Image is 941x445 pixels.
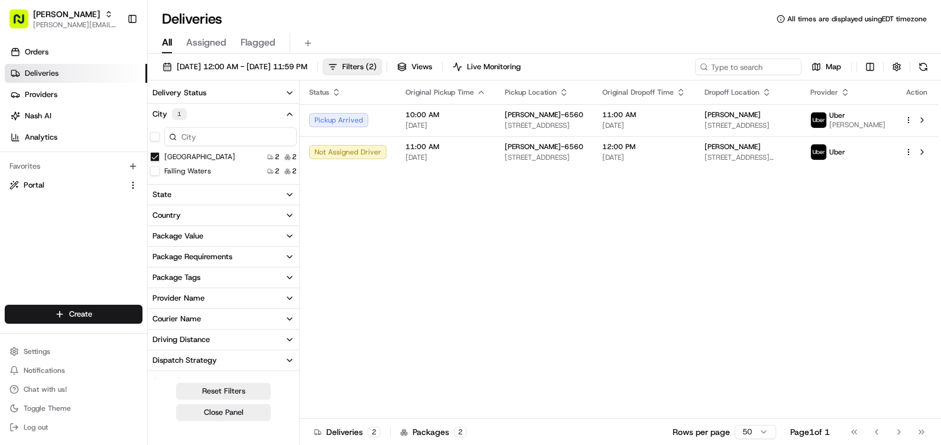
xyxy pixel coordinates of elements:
[5,381,142,398] button: Chat with us!
[323,59,382,75] button: Filters(2)
[787,14,927,24] span: All times are displayed using EDT timezone
[5,362,142,379] button: Notifications
[148,330,299,350] button: Driving Distance
[148,267,299,288] button: Package Tags
[162,9,222,28] h1: Deliveries
[5,5,122,33] button: [PERSON_NAME][PERSON_NAME][EMAIL_ADDRESS][PERSON_NAME][DOMAIN_NAME]
[164,152,235,162] label: [GEOGRAPHIC_DATA]
[829,147,845,157] span: Uber
[152,293,205,304] div: Provider Name
[5,419,142,436] button: Log out
[176,404,271,421] button: Close Panel
[292,152,297,162] span: 2
[177,62,307,72] span: [DATE] 12:00 AM - [DATE] 11:59 PM
[162,36,172,50] span: All
[152,231,203,241] div: Package Value
[366,62,377,72] span: ( 2 )
[602,88,674,97] span: Original Dropoff Time
[505,142,583,151] span: [PERSON_NAME]-6560
[705,153,791,162] span: [STREET_ADDRESS][PERSON_NAME]
[602,142,686,151] span: 12:00 PM
[148,185,299,205] button: State
[148,104,299,125] button: City1
[673,426,730,438] p: Rows per page
[790,426,830,438] div: Page 1 of 1
[24,347,50,356] span: Settings
[148,288,299,308] button: Provider Name
[405,88,474,97] span: Original Pickup Time
[148,247,299,267] button: Package Requirements
[705,88,760,97] span: Dropoff Location
[602,110,686,120] span: 11:00 AM
[24,180,44,191] span: Portal
[176,383,271,399] button: Reset Filters
[505,153,583,162] span: [STREET_ADDRESS]
[152,88,206,98] div: Delivery Status
[33,20,118,30] button: [PERSON_NAME][EMAIL_ADDRESS][PERSON_NAME][DOMAIN_NAME]
[368,427,381,437] div: 2
[172,108,187,120] div: 1
[705,110,761,120] span: [PERSON_NAME]
[5,400,142,417] button: Toggle Theme
[705,142,761,151] span: [PERSON_NAME]
[447,59,526,75] button: Live Monitoring
[148,205,299,225] button: Country
[148,83,299,103] button: Delivery Status
[467,62,521,72] span: Live Monitoring
[164,166,211,176] label: Falling Waters
[148,371,299,391] button: Created By
[342,62,377,72] span: Filters
[400,426,467,438] div: Packages
[148,226,299,246] button: Package Value
[454,427,467,437] div: 2
[152,376,192,386] div: Created By
[157,59,313,75] button: [DATE] 12:00 AM - [DATE] 11:59 PM
[904,88,929,97] div: Action
[806,59,846,75] button: Map
[24,366,65,375] span: Notifications
[33,8,100,20] button: [PERSON_NAME]
[602,121,686,130] span: [DATE]
[5,64,147,83] a: Deliveries
[826,62,841,72] span: Map
[309,88,329,97] span: Status
[241,36,275,50] span: Flagged
[5,128,147,147] a: Analytics
[505,121,583,130] span: [STREET_ADDRESS]
[275,152,280,162] span: 2
[705,121,791,130] span: [STREET_ADDRESS]
[25,47,48,57] span: Orders
[5,85,147,104] a: Providers
[5,343,142,360] button: Settings
[186,36,226,50] span: Assigned
[24,404,71,413] span: Toggle Theme
[152,189,171,200] div: State
[5,176,142,195] button: Portal
[405,153,486,162] span: [DATE]
[405,142,486,151] span: 11:00 AM
[9,180,124,191] a: Portal
[24,423,48,432] span: Log out
[915,59,932,75] button: Refresh
[695,59,802,75] input: Type to search
[411,62,432,72] span: Views
[811,144,826,160] img: profile_uber_ahold_partner.png
[152,355,217,366] div: Dispatch Strategy
[25,132,57,143] span: Analytics
[5,107,147,125] a: Nash AI
[164,127,297,146] input: City
[811,112,826,128] img: profile_uber_ahold_partner.png
[314,426,381,438] div: Deliveries
[829,111,845,120] span: Uber
[152,108,187,120] div: City
[148,350,299,370] button: Dispatch Strategy
[152,334,210,345] div: Driving Distance
[152,272,200,283] div: Package Tags
[292,166,297,176] span: 2
[829,120,885,130] span: [PERSON_NAME]
[405,121,486,130] span: [DATE]
[25,89,57,100] span: Providers
[152,314,201,324] div: Courier Name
